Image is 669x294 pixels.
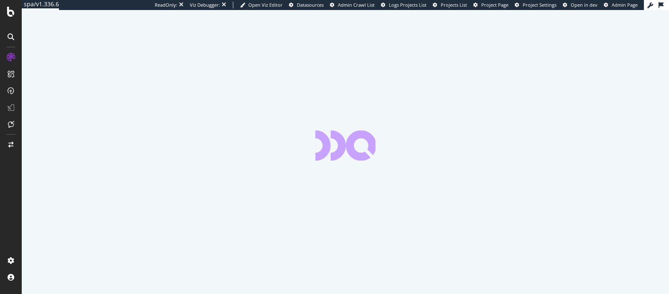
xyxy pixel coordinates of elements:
a: Open Viz Editor [240,2,283,8]
span: Admin Crawl List [338,2,375,8]
span: Open Viz Editor [248,2,283,8]
span: Admin Page [612,2,638,8]
span: Project Settings [523,2,557,8]
a: Projects List [433,2,467,8]
div: Viz Debugger: [190,2,220,8]
span: Project Page [481,2,508,8]
a: Admin Crawl List [330,2,375,8]
a: Admin Page [604,2,638,8]
a: Datasources [289,2,324,8]
a: Open in dev [563,2,598,8]
div: ReadOnly: [155,2,177,8]
a: Logs Projects List [381,2,426,8]
span: Datasources [297,2,324,8]
a: Project Settings [515,2,557,8]
a: Project Page [473,2,508,8]
span: Projects List [441,2,467,8]
div: animation [315,130,375,161]
span: Open in dev [571,2,598,8]
span: Logs Projects List [389,2,426,8]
